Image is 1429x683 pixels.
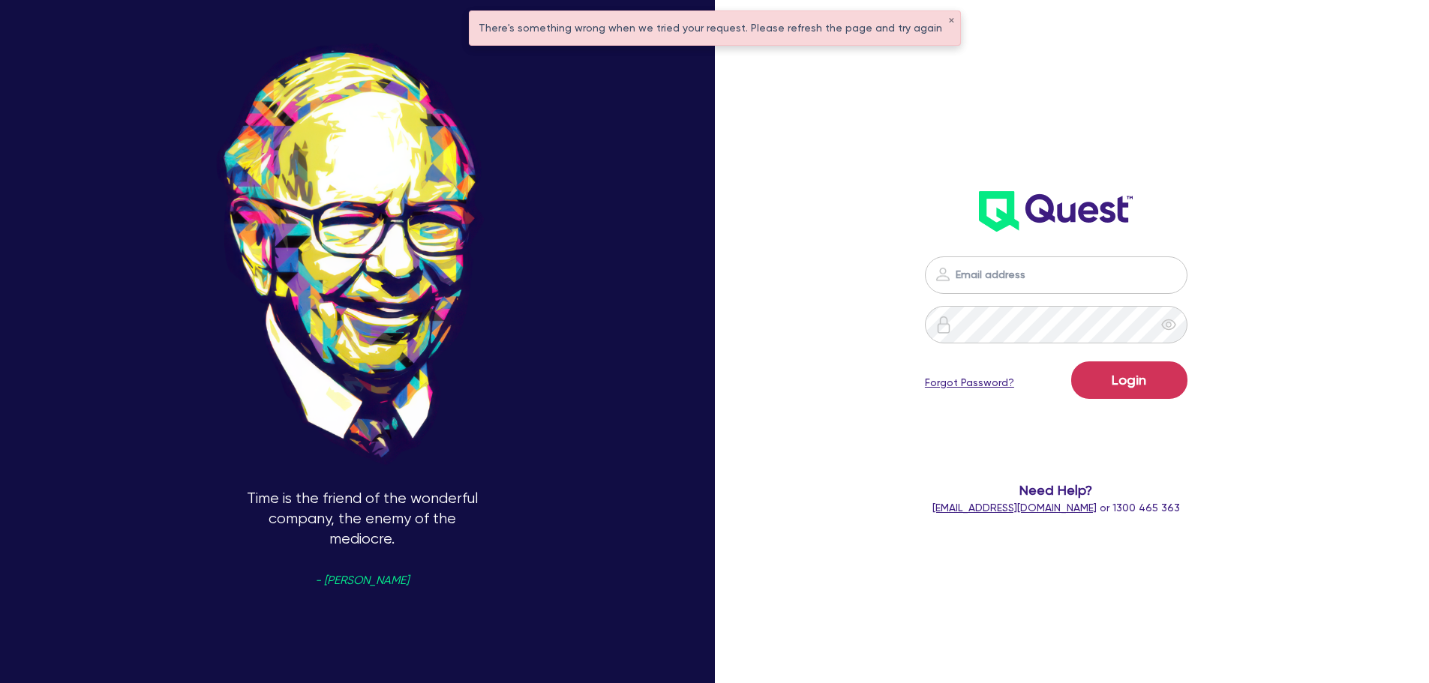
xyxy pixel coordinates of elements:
a: [EMAIL_ADDRESS][DOMAIN_NAME] [932,502,1097,514]
input: Email address [925,256,1187,294]
span: or 1300 465 363 [932,502,1180,514]
button: ✕ [948,17,954,25]
a: Forgot Password? [925,375,1014,391]
img: icon-password [934,265,952,283]
button: Login [1071,361,1187,399]
div: There's something wrong when we tried your request. Please refresh the page and try again [470,11,960,45]
img: wH2k97JdezQIQAAAABJRU5ErkJggg== [979,191,1133,232]
span: Need Help? [865,480,1248,500]
img: icon-password [935,316,953,334]
span: - [PERSON_NAME] [315,575,409,586]
span: eye [1161,317,1176,332]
